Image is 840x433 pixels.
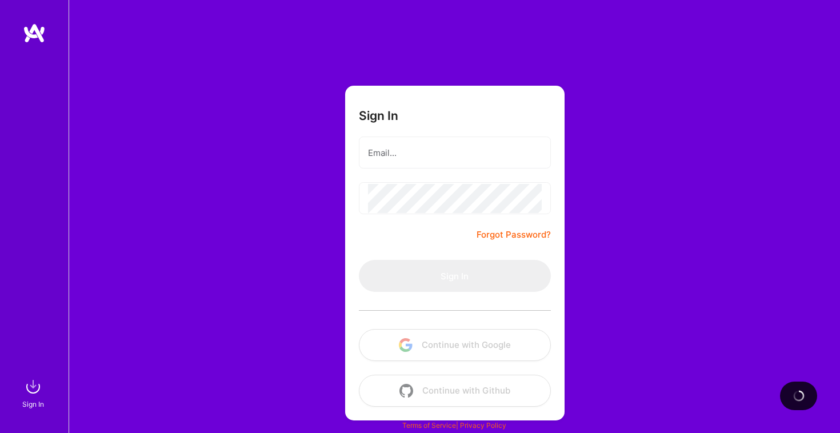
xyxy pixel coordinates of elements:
button: Continue with Github [359,375,551,407]
div: © 2025 ATeams Inc., All rights reserved. [69,399,840,427]
button: Sign In [359,260,551,292]
a: sign inSign In [24,375,45,410]
h3: Sign In [359,109,398,123]
div: Sign In [22,398,44,410]
button: Continue with Google [359,329,551,361]
a: Privacy Policy [460,421,506,430]
img: sign in [22,375,45,398]
a: Terms of Service [402,421,456,430]
img: logo [23,23,46,43]
img: loading [791,388,806,403]
img: icon [399,338,413,352]
a: Forgot Password? [477,228,551,242]
img: icon [399,384,413,398]
span: | [402,421,506,430]
input: Email... [368,138,542,167]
